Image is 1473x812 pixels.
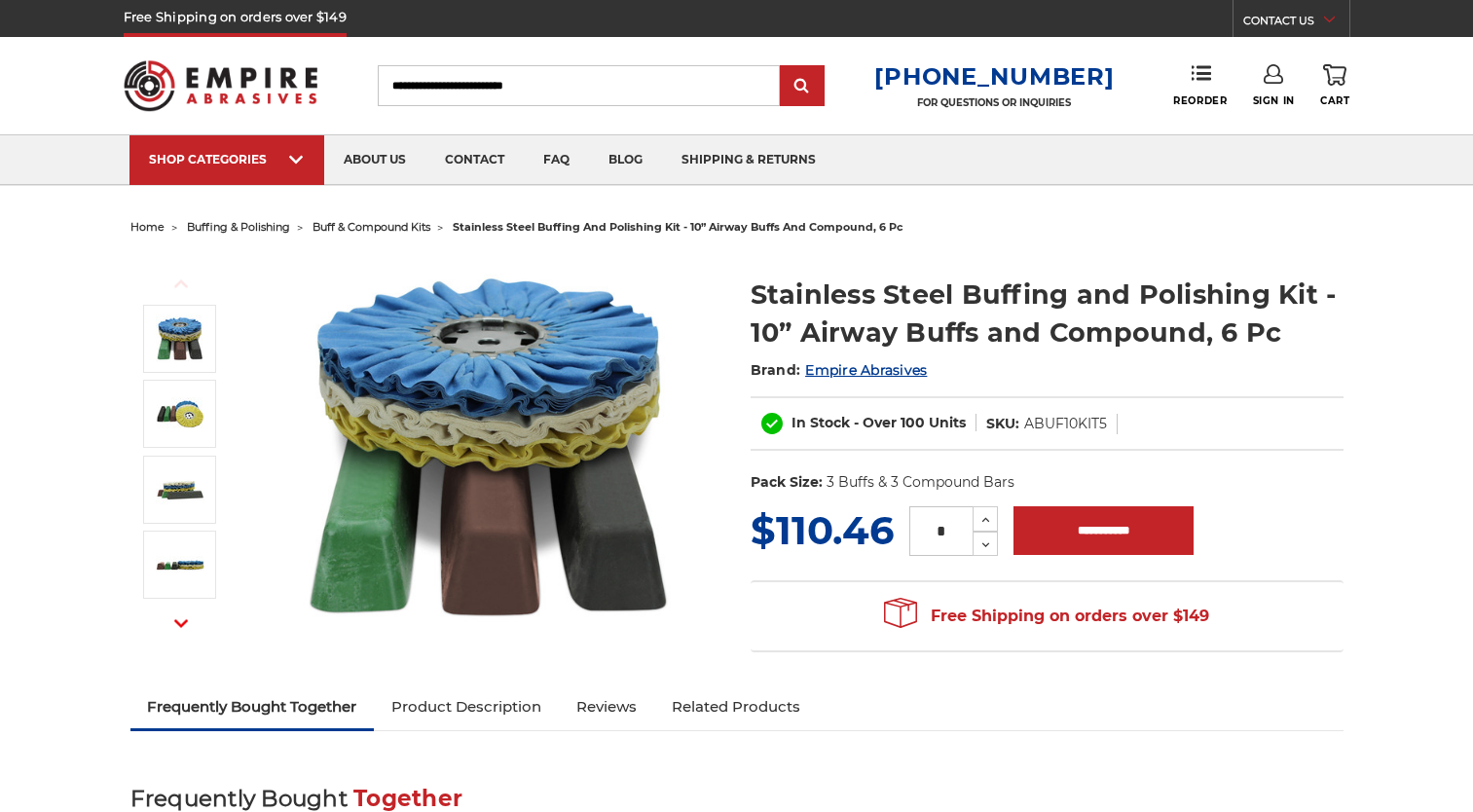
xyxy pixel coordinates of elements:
a: Related Products [654,685,818,728]
span: stainless steel buffing and polishing kit - 10” airway buffs and compound, 6 pc [453,220,903,234]
a: CONTACT US [1243,10,1349,37]
img: Stainless Steel 10 inch airway buff and polishing compound kit [156,389,204,438]
dd: 3 Buffs & 3 Compound Bars [827,472,1014,493]
a: Reviews [559,685,654,728]
a: faq [524,135,589,185]
span: Free Shipping on orders over $149 [884,597,1209,636]
a: shipping & returns [662,135,835,185]
a: Cart [1320,64,1349,107]
span: Units [929,414,966,431]
a: blog [589,135,662,185]
span: Together [353,785,462,812]
img: Empire Abrasives [124,48,318,124]
span: - Over [854,414,897,431]
a: about us [324,135,425,185]
img: 10 inch airway buff and polishing compound kit for stainless steel [156,314,204,363]
span: Frequently Bought [130,785,348,812]
span: $110.46 [751,506,894,554]
a: [PHONE_NUMBER] [874,62,1114,91]
input: Submit [783,67,822,106]
dd: ABUF10KIT5 [1024,414,1107,434]
img: Stainless Steel Buffing and Polishing Kit - 10” Airway Buffs and Compound, 6 Pc [156,540,204,589]
span: Brand: [751,361,801,379]
h1: Stainless Steel Buffing and Polishing Kit - 10” Airway Buffs and Compound, 6 Pc [751,276,1344,351]
span: 100 [901,414,925,431]
a: Frequently Bought Together [130,685,375,728]
button: Previous [158,263,204,305]
span: In Stock [792,414,850,431]
span: Reorder [1173,94,1227,107]
a: Product Description [374,685,559,728]
span: Cart [1320,94,1349,107]
dt: Pack Size: [751,472,823,493]
span: Sign In [1253,94,1295,107]
p: FOR QUESTIONS OR INQUIRIES [874,96,1114,109]
a: Reorder [1173,64,1227,106]
img: 10 inch airway buff and polishing compound kit for stainless steel [297,255,686,645]
div: SHOP CATEGORIES [149,152,305,166]
dt: SKU: [986,414,1019,434]
button: Next [158,602,204,644]
img: Stainless Steel Buffing and Polishing Kit - 10” Airway Buffs and Compound, 6 Pc [156,465,204,514]
a: contact [425,135,524,185]
a: home [130,220,165,234]
a: Empire Abrasives [805,361,927,379]
a: buffing & polishing [187,220,290,234]
a: buff & compound kits [313,220,430,234]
